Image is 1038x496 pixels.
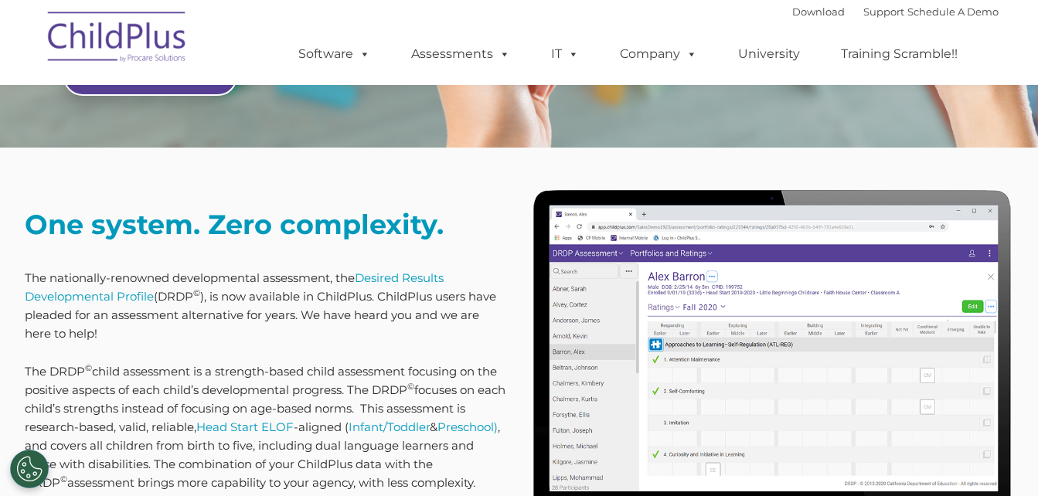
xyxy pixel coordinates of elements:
[792,5,845,18] a: Download
[604,39,713,70] a: Company
[25,208,444,241] strong: One system. Zero complexity.
[437,420,498,434] a: Preschool)
[396,39,526,70] a: Assessments
[10,450,49,488] button: Cookies Settings
[349,420,430,434] a: Infant/Toddler
[40,1,195,78] img: ChildPlus by Procare Solutions
[863,5,904,18] a: Support
[825,39,973,70] a: Training Scramble!!
[25,362,508,492] p: The DRDP child assessment is a strength-based child assessment focusing on the positive aspects o...
[536,39,594,70] a: IT
[723,39,815,70] a: University
[25,270,444,304] a: Desired Results Developmental Profile
[283,39,386,70] a: Software
[792,5,999,18] font: |
[196,420,294,434] a: Head Start ELOF
[25,269,508,343] p: The nationally-renowned developmental assessment, the (DRDP ), is now available in ChildPlus. Chi...
[193,287,200,298] sup: ©
[407,381,414,392] sup: ©
[85,362,92,373] sup: ©
[60,474,67,484] sup: ©
[907,5,999,18] a: Schedule A Demo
